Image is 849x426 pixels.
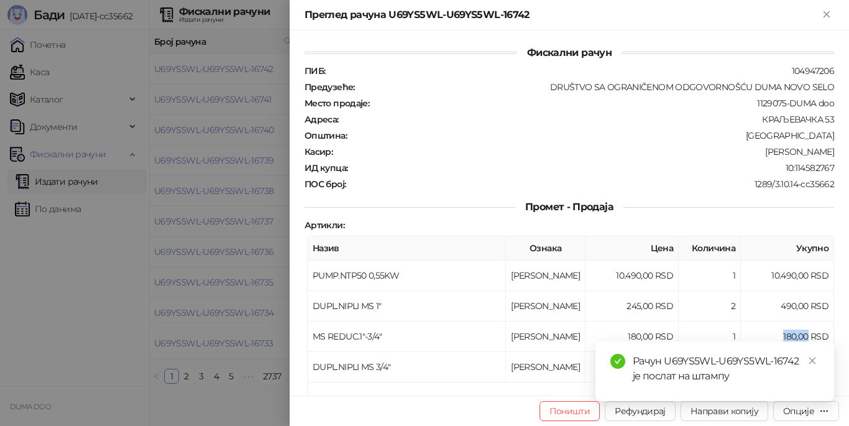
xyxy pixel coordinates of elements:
td: [PERSON_NAME] [506,291,585,322]
th: Цена [585,236,679,261]
div: КРАЉЕВАЧКА 53 [340,114,835,125]
div: [PERSON_NAME] [334,146,835,157]
button: Опције [773,401,839,421]
div: 104947206 [326,65,835,76]
td: 2 [679,291,741,322]
button: Рефундирај [605,401,676,421]
td: 10.490,00 RSD [585,261,679,291]
div: [GEOGRAPHIC_DATA] [348,130,835,141]
td: [PERSON_NAME] [506,261,585,291]
div: Преглед рачуна U69YS5WL-U69YS5WL-16742 [305,7,819,22]
button: Close [819,7,834,22]
td: MS REDUC.1"-3/4" [308,322,506,352]
span: Фискални рачун [517,47,622,58]
td: PUMP.NTP50 0,55KW [308,261,506,291]
strong: ИД купца : [305,162,347,174]
td: 490,00 RSD [741,291,834,322]
td: 245,00 RSD [585,291,679,322]
a: Close [805,354,819,368]
td: 180,00 RSD [741,322,834,352]
strong: Место продаје : [305,98,369,109]
div: 1129075-DUMA doo [370,98,835,109]
td: 150,00 RSD [585,352,679,382]
th: Укупно [741,236,834,261]
th: Ознака [506,236,585,261]
th: Назив [308,236,506,261]
td: 1 [679,261,741,291]
div: DRUŠTVO SA OGRANIČENOM ODGOVORNOŠĆU DUMA NOVO SELO [356,81,835,93]
td: [PERSON_NAME] [506,322,585,352]
strong: Општина : [305,130,347,141]
td: 180,00 RSD [585,322,679,352]
span: close [808,356,817,365]
span: Направи копију [691,405,758,417]
strong: Предузеће : [305,81,355,93]
strong: Артикли : [305,220,344,231]
strong: Адреса : [305,114,339,125]
td: [PERSON_NAME] [506,352,585,382]
button: Поништи [539,401,600,421]
div: 10:114582767 [349,162,835,174]
th: Количина [679,236,741,261]
td: DUPL.NIPLI MS 3/4" [308,352,506,382]
div: Опције [783,405,814,417]
span: check-circle [610,354,625,369]
strong: ПОС број : [305,178,346,190]
div: 1289/3.10.14-cc35662 [347,178,835,190]
button: Направи копију [681,401,768,421]
strong: ПИБ : [305,65,325,76]
div: Рачун U69YS5WL-U69YS5WL-16742 је послат на штампу [633,354,819,384]
strong: Касир : [305,146,333,157]
td: DUPL.NIPLI MS 1" [308,291,506,322]
td: 10.490,00 RSD [741,261,834,291]
td: 1 [679,322,741,352]
span: Промет - Продаја [515,201,623,213]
